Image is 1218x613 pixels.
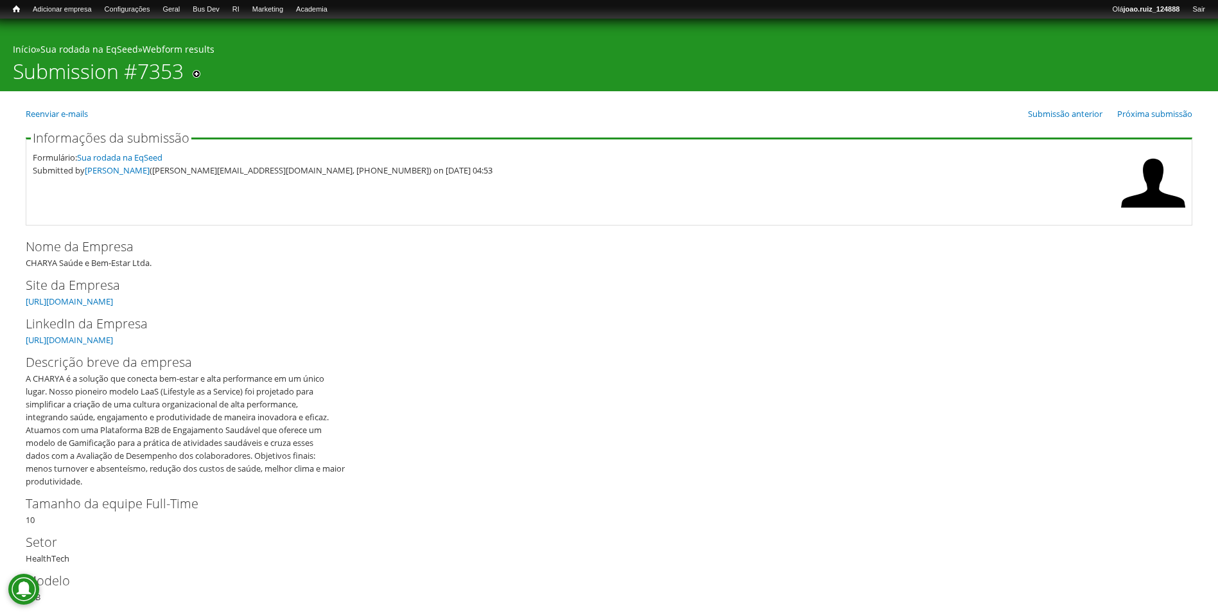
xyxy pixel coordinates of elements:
[26,237,1192,269] div: CHARYA Saúde e Bem-Estar Ltda.
[186,3,226,16] a: Bus Dev
[26,276,1171,295] label: Site da Empresa
[26,494,1171,513] label: Tamanho da equipe Full-Time
[40,43,138,55] a: Sua rodada na EqSeed
[26,494,1192,526] div: 10
[26,296,113,307] a: [URL][DOMAIN_NAME]
[1028,108,1102,120] a: Submissão anterior
[1106,3,1186,16] a: Olájoao.ruiz_124888
[26,237,1171,256] label: Nome da Empresa
[33,151,1115,164] div: Formulário:
[77,152,162,163] a: Sua rodada na EqSeed
[26,533,1171,552] label: Setor
[26,108,88,120] a: Reenviar e-mails
[143,43,214,55] a: Webform results
[246,3,290,16] a: Marketing
[1186,3,1212,16] a: Sair
[156,3,186,16] a: Geral
[85,164,150,176] a: [PERSON_NAME]
[26,334,113,346] a: [URL][DOMAIN_NAME]
[1121,206,1185,218] a: Ver perfil do usuário.
[13,59,184,91] h1: Submission #7353
[26,372,1184,488] div: A CHARYA é a solução que conecta bem-estar e alta performance em um único lugar. Nosso pioneiro m...
[26,353,1171,372] label: Descrição breve da empresa
[26,533,1192,565] div: HealthTech
[98,3,157,16] a: Configurações
[13,43,36,55] a: Início
[1117,108,1192,120] a: Próxima submissão
[26,571,1171,591] label: Modelo
[13,4,20,13] span: Início
[6,3,26,15] a: Início
[226,3,246,16] a: RI
[13,43,1205,59] div: » »
[31,132,191,145] legend: Informações da submissão
[1121,151,1185,215] img: Foto de Sandro Gatto
[26,571,1192,603] div: B2B
[26,3,98,16] a: Adicionar empresa
[1124,5,1180,13] strong: joao.ruiz_124888
[290,3,334,16] a: Academia
[26,314,1171,333] label: LinkedIn da Empresa
[33,164,1115,177] div: Submitted by ([PERSON_NAME][EMAIL_ADDRESS][DOMAIN_NAME], [PHONE_NUMBER]) on [DATE] 04:53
